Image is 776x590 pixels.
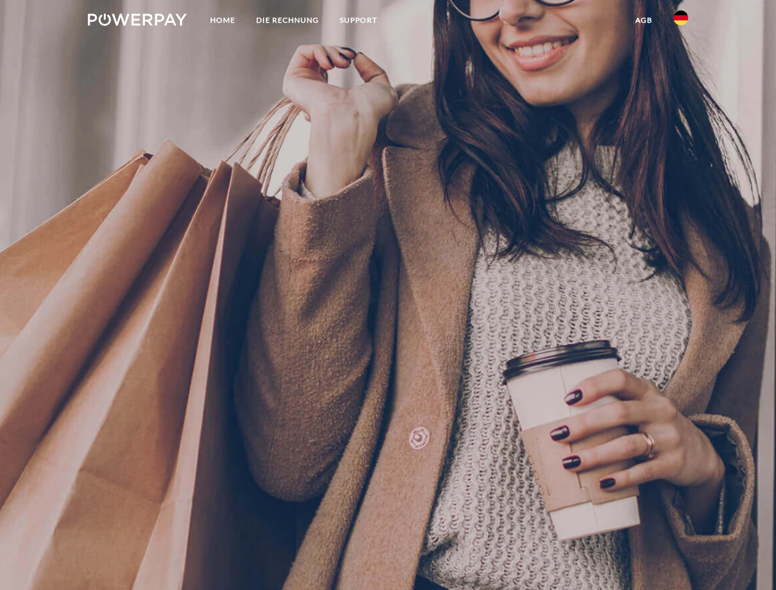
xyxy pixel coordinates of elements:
[625,9,663,31] a: agb
[246,9,329,31] a: DIE RECHNUNG
[200,9,246,31] a: Home
[88,14,187,26] img: logo-powerpay-white.svg
[673,10,688,25] img: de
[329,9,388,31] a: SUPPORT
